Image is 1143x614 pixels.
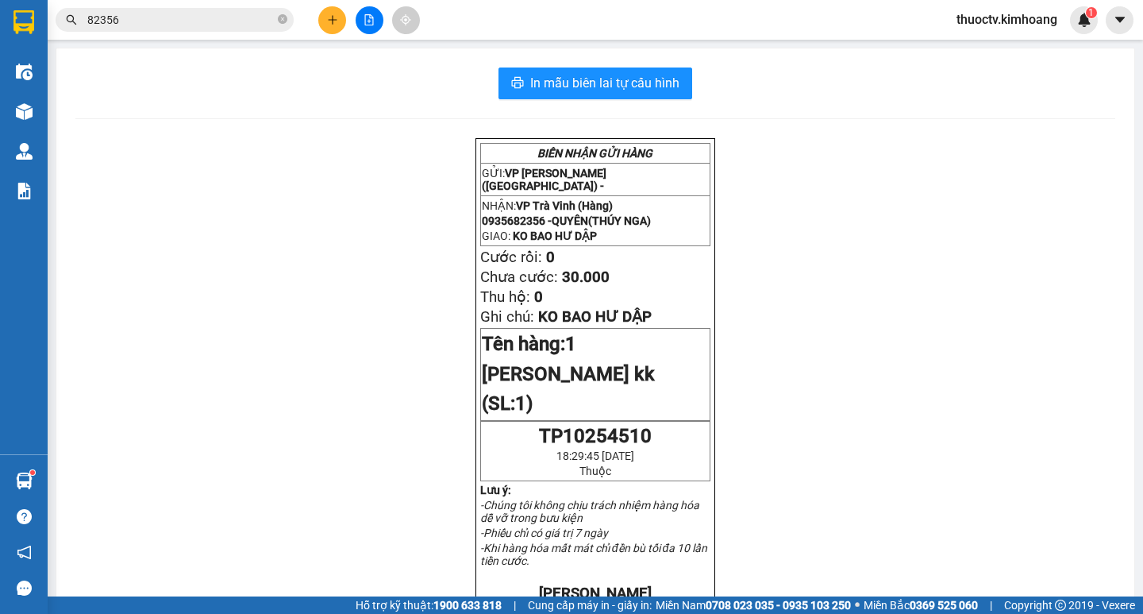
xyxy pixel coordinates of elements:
[16,103,33,120] img: warehouse-icon
[41,103,137,118] span: KO BAO HƯ DẬP
[579,465,611,477] span: Thuộc
[498,68,692,99] button: printerIn mẫu biên lai tự cấu hình
[433,599,502,612] strong: 1900 633 818
[17,545,32,560] span: notification
[85,86,197,101] span: QUYÊN(THÚY NGA)
[864,597,978,614] span: Miền Bắc
[515,392,533,415] span: 1)
[530,73,679,93] span: In mẫu biên lai tự cấu hình
[278,14,287,24] span: close-circle
[480,308,534,326] span: Ghi chú:
[480,288,530,306] span: Thu hộ:
[537,147,652,160] strong: BIÊN NHẬN GỬI HÀNG
[482,167,709,192] p: GỬI:
[480,499,699,524] em: -Chúng tôi không chịu trách nhiệm hàng hóa dễ vỡ trong bưu kiện
[66,14,77,25] span: search
[910,599,978,612] strong: 0369 525 060
[6,68,232,83] p: NHẬN:
[482,333,655,415] span: Tên hàng:
[356,6,383,34] button: file-add
[1088,7,1094,18] span: 1
[17,581,32,596] span: message
[556,450,634,462] span: 18:29:45 [DATE]
[1055,600,1066,611] span: copyright
[511,76,524,91] span: printer
[1086,7,1097,18] sup: 1
[400,14,411,25] span: aim
[318,6,346,34] button: plus
[513,230,597,242] span: KO BAO HƯ DẬP
[539,425,652,447] span: TP10254510
[6,86,197,101] span: 0935682356 -
[392,6,420,34] button: aim
[706,599,851,612] strong: 0708 023 035 - 0935 103 250
[53,9,184,24] strong: BIÊN NHẬN GỬI HÀNG
[546,249,555,266] span: 0
[6,31,232,61] p: GỬI:
[482,214,651,227] span: 0935682356 -
[356,597,502,614] span: Hỗ trợ kỹ thuật:
[482,167,606,192] span: VP [PERSON_NAME] ([GEOGRAPHIC_DATA]) -
[990,597,992,614] span: |
[17,509,32,524] span: question-circle
[16,64,33,80] img: warehouse-icon
[480,249,542,266] span: Cước rồi:
[1106,6,1133,34] button: caret-down
[6,31,148,61] span: VP [PERSON_NAME] ([GEOGRAPHIC_DATA]) -
[482,333,655,415] span: 1 [PERSON_NAME] kk (SL:
[944,10,1070,29] span: thuoctv.kimhoang
[528,597,652,614] span: Cung cấp máy in - giấy in:
[16,183,33,199] img: solution-icon
[278,13,287,28] span: close-circle
[482,199,709,212] p: NHẬN:
[16,473,33,489] img: warehouse-icon
[482,230,597,242] span: GIAO:
[562,268,610,286] span: 30.000
[480,484,511,496] strong: Lưu ý:
[16,143,33,160] img: warehouse-icon
[480,542,708,567] em: -Khi hàng hóa mất mát chỉ đền bù tối đa 10 lần tiền cước.
[539,585,652,602] strong: [PERSON_NAME]
[534,288,543,306] span: 0
[6,103,137,118] span: GIAO:
[514,597,516,614] span: |
[327,14,338,25] span: plus
[1113,13,1127,27] span: caret-down
[30,470,35,475] sup: 1
[1077,13,1091,27] img: icon-new-feature
[552,214,651,227] span: QUYÊN(THÚY NGA)
[855,602,860,608] span: ⚪️
[480,268,558,286] span: Chưa cước:
[516,199,613,212] span: VP Trà Vinh (Hàng)
[364,14,375,25] span: file-add
[13,10,34,34] img: logo-vxr
[44,68,154,83] span: VP Trà Vinh (Hàng)
[656,597,851,614] span: Miền Nam
[87,11,275,29] input: Tìm tên, số ĐT hoặc mã đơn
[480,527,608,539] em: -Phiếu chỉ có giá trị 7 ngày
[538,308,652,326] span: KO BAO HƯ DẬP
